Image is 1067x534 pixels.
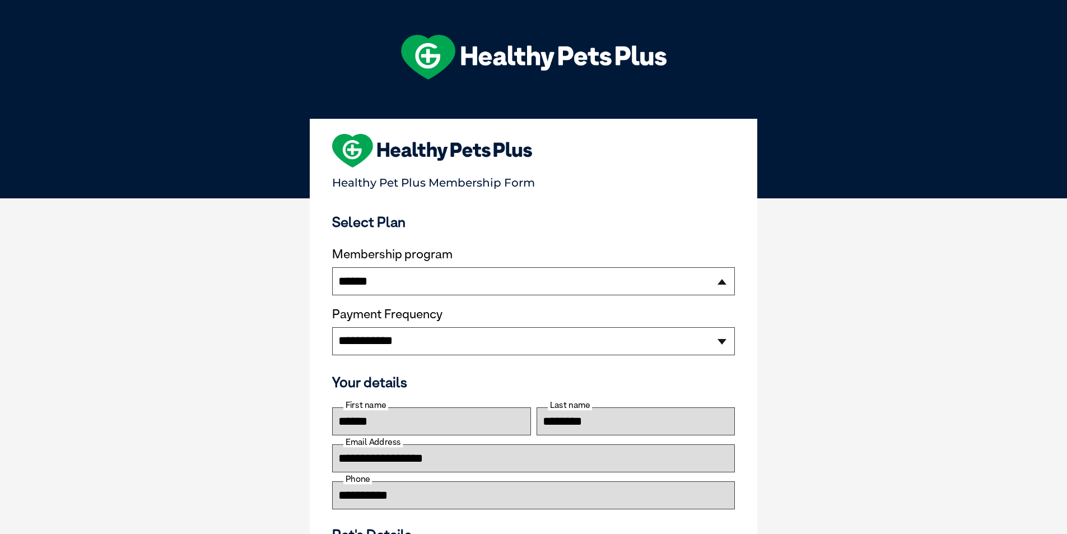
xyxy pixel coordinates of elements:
label: Email Address [343,437,403,447]
h3: Select Plan [332,213,735,230]
label: First name [343,400,388,410]
img: heart-shape-hpp-logo-large.png [332,134,532,168]
label: Payment Frequency [332,307,442,322]
img: hpp-logo-landscape-green-white.png [401,35,667,80]
h3: Your details [332,374,735,391]
label: Last name [548,400,592,410]
label: Membership program [332,247,735,262]
p: Healthy Pet Plus Membership Form [332,171,735,189]
label: Phone [343,474,372,484]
